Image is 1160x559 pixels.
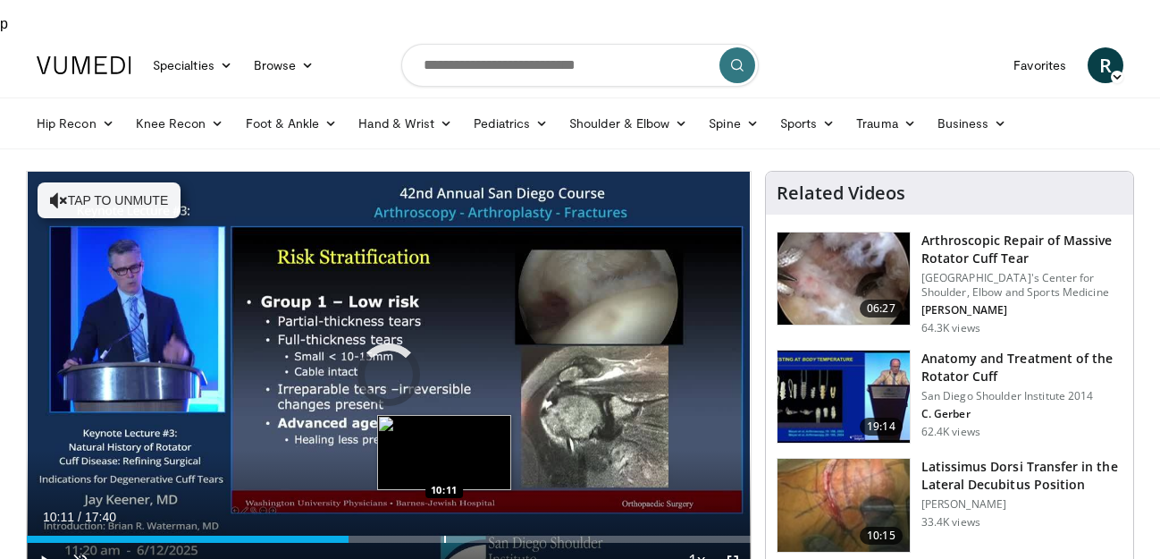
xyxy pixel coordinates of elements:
span: 06:27 [860,300,903,318]
a: 19:14 Anatomy and Treatment of the Rotator Cuff San Diego Shoulder Institute 2014 C. Gerber 62.4K... [777,350,1122,445]
span: 10:15 [860,527,903,545]
p: [PERSON_NAME] [921,497,1122,512]
img: VuMedi Logo [37,56,131,74]
span: 17:40 [85,510,116,524]
p: 64.3K views [921,321,980,335]
button: Tap to unmute [38,182,181,218]
h3: Anatomy and Treatment of the Rotator Cuff [921,350,1122,385]
a: Hip Recon [26,106,125,141]
img: image.jpeg [377,415,511,490]
a: Trauma [845,106,927,141]
a: Business [927,106,1018,141]
a: Pediatrics [463,106,559,141]
p: [PERSON_NAME] [921,303,1122,318]
span: 10:11 [43,510,74,524]
a: 06:27 Arthroscopic Repair of Massive Rotator Cuff Tear [GEOGRAPHIC_DATA]'s Center for Shoulder, E... [777,232,1122,335]
a: Hand & Wrist [348,106,463,141]
img: 38501_0000_3.png.150x105_q85_crop-smart_upscale.jpg [778,459,910,552]
h4: Related Videos [777,182,905,204]
h3: Latissimus Dorsi Transfer in the Lateral Decubitus Position [921,458,1122,494]
p: C. Gerber [921,407,1122,421]
span: 19:14 [860,418,903,436]
a: Browse [243,47,325,83]
input: Search topics, interventions [401,44,759,87]
p: [GEOGRAPHIC_DATA]'s Center for Shoulder, Elbow and Sports Medicine [921,271,1122,300]
a: Favorites [1003,47,1077,83]
div: Progress Bar [27,536,751,543]
a: Specialties [142,47,243,83]
a: Spine [698,106,769,141]
a: R [1088,47,1123,83]
img: 58008271-3059-4eea-87a5-8726eb53a503.150x105_q85_crop-smart_upscale.jpg [778,351,910,444]
a: Shoulder & Elbow [559,106,698,141]
h3: Arthroscopic Repair of Massive Rotator Cuff Tear [921,232,1122,267]
a: Foot & Ankle [235,106,349,141]
p: 62.4K views [921,425,980,439]
p: San Diego Shoulder Institute 2014 [921,389,1122,403]
a: 10:15 Latissimus Dorsi Transfer in the Lateral Decubitus Position [PERSON_NAME] 33.4K views [777,458,1122,553]
a: Sports [769,106,846,141]
a: Knee Recon [125,106,235,141]
span: / [78,510,81,524]
img: 281021_0002_1.png.150x105_q85_crop-smart_upscale.jpg [778,233,910,326]
p: 33.4K views [921,515,980,529]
